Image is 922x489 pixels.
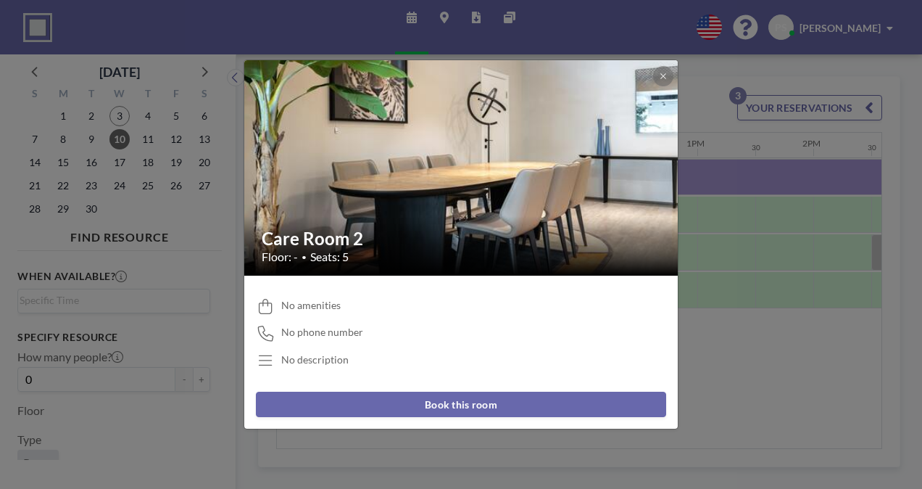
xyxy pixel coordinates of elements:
span: Seats: 5 [310,250,349,264]
button: Book this room [256,392,666,417]
div: No description [281,353,349,366]
span: Floor: - [262,250,298,264]
span: No phone number [281,326,363,339]
h2: Care Room 2 [262,228,662,250]
img: 537.jpg [244,23,679,313]
span: No amenities [281,299,341,312]
span: • [302,252,307,263]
